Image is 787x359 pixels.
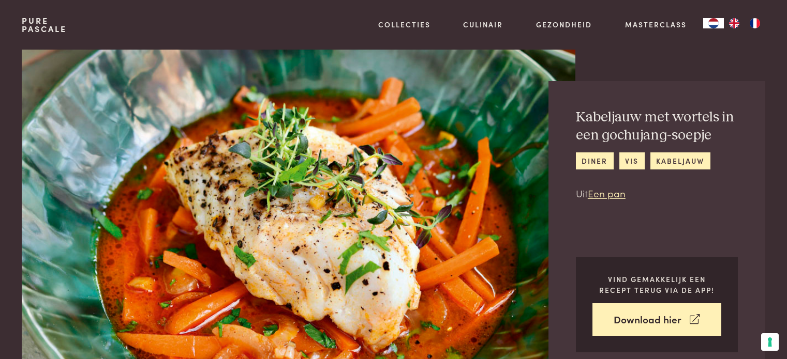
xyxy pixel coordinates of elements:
a: Culinair [463,19,503,30]
p: Uit [576,186,738,201]
a: NL [703,18,724,28]
ul: Language list [724,18,765,28]
button: Uw voorkeuren voor toestemming voor trackingtechnologieën [761,333,779,351]
a: kabeljauw [650,152,710,169]
a: FR [745,18,765,28]
a: vis [619,152,645,169]
a: PurePascale [22,17,67,33]
h2: Kabeljauw met wortels in een gochujang-soepje [576,108,738,144]
a: Collecties [378,19,430,30]
a: Masterclass [625,19,687,30]
a: EN [724,18,745,28]
a: Een pan [588,186,626,200]
aside: Language selected: Nederlands [703,18,765,28]
p: Vind gemakkelijk een recept terug via de app! [592,274,721,295]
a: diner [576,152,614,169]
a: Download hier [592,303,721,336]
div: Language [703,18,724,28]
a: Gezondheid [536,19,592,30]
